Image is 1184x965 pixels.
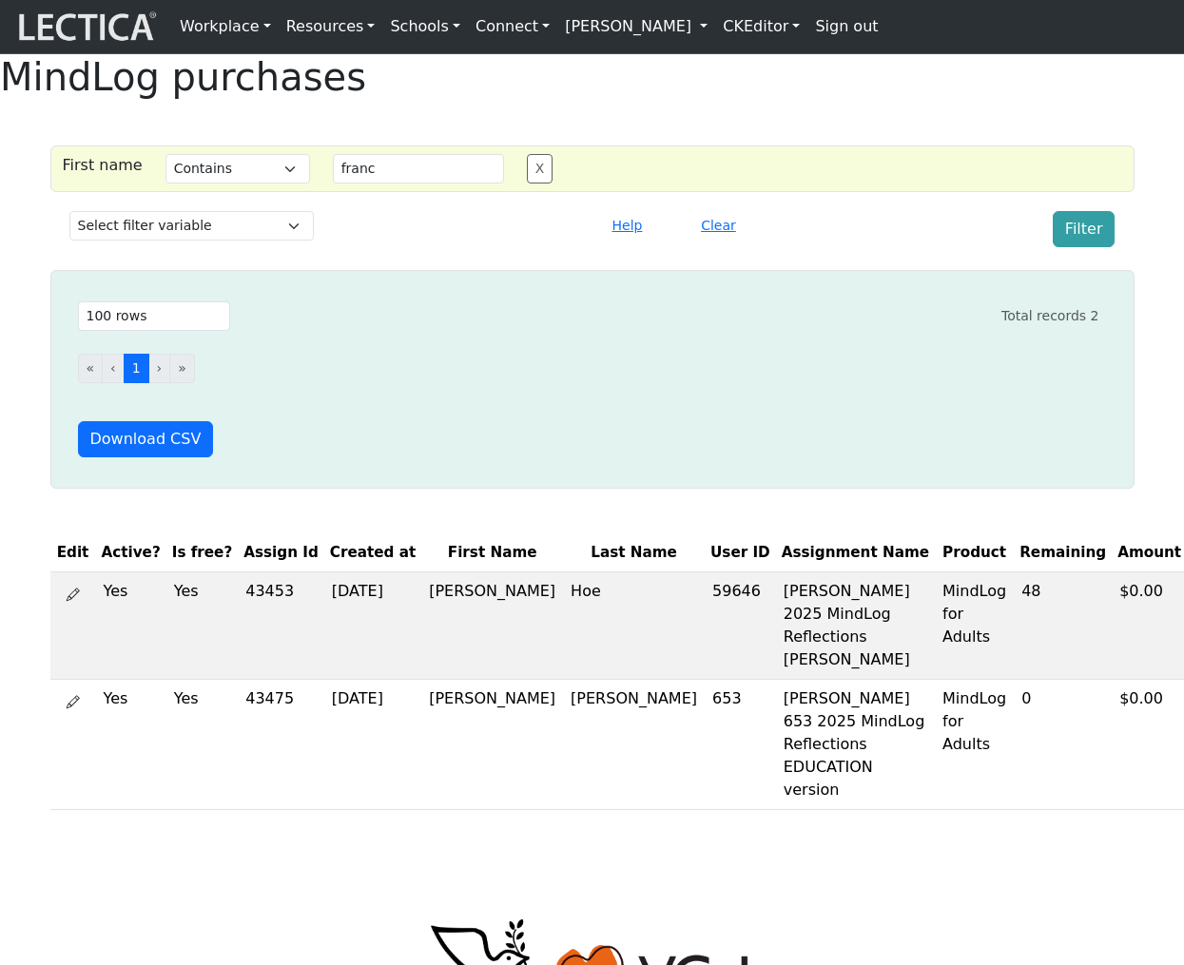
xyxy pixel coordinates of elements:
[124,354,149,383] button: Go to page 1
[776,679,935,809] td: [PERSON_NAME] 653 2025 MindLog Reflections EDUCATION version
[421,679,563,809] td: [PERSON_NAME]
[174,580,231,603] div: Yes
[51,154,154,183] div: First name
[1053,211,1116,247] button: Filter
[705,534,776,571] th: User ID
[705,679,776,809] td: 653
[324,679,421,809] td: [DATE]
[935,534,1014,571] th: Product
[238,571,324,679] td: 43453
[563,679,705,809] td: [PERSON_NAME]
[50,534,96,571] th: Edit
[527,154,553,183] button: X
[104,687,159,710] div: Yes
[78,354,1099,383] ul: Pagination
[563,571,705,679] td: Hoe
[692,211,745,241] button: Clear
[238,679,324,809] td: 43475
[776,534,935,571] th: Assignment Name
[557,8,715,46] a: [PERSON_NAME]
[1014,534,1112,571] th: Remaining
[421,571,563,679] td: [PERSON_NAME]
[468,8,557,46] a: Connect
[96,534,166,571] th: Active?
[935,571,1014,679] td: MindLog for Adults
[1119,689,1163,707] span: $0.00
[1119,582,1163,600] span: $0.00
[604,211,651,241] button: Help
[14,9,157,45] img: lecticalive
[324,571,421,679] td: [DATE]
[333,154,504,183] input: Value
[705,571,776,679] td: 59646
[174,687,231,710] div: Yes
[324,534,421,571] th: Created at
[715,8,807,46] a: CKEditor
[382,8,468,46] a: Schools
[421,534,563,571] th: First Name
[166,534,239,571] th: Is free?
[1021,689,1031,707] span: 0
[776,571,935,679] td: [PERSON_NAME] 2025 MindLog Reflections [PERSON_NAME]
[807,8,885,46] a: Sign out
[1001,306,1099,326] div: Total records 2
[935,679,1014,809] td: MindLog for Adults
[279,8,383,46] a: Resources
[78,421,214,457] button: Download CSV
[604,216,651,234] a: Help
[104,580,159,603] div: Yes
[238,534,324,571] th: Assign Id
[563,534,705,571] th: Last Name
[172,8,279,46] a: Workplace
[1021,582,1040,600] span: 48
